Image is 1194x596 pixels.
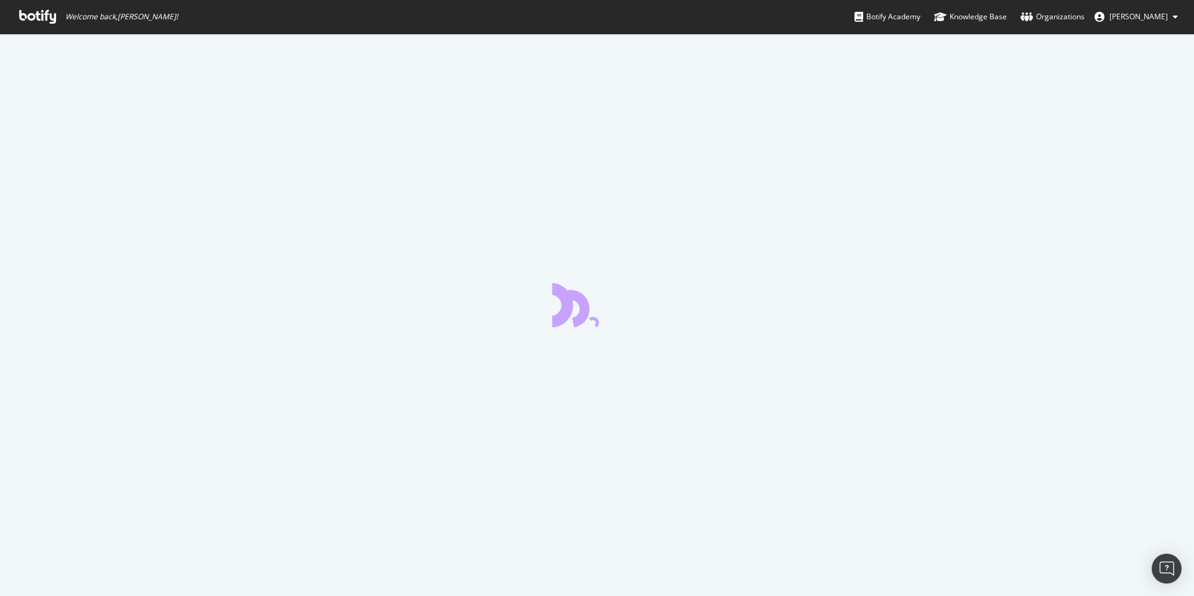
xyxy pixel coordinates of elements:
[1085,7,1188,27] button: [PERSON_NAME]
[854,11,920,23] div: Botify Academy
[1152,554,1182,584] div: Open Intercom Messenger
[65,12,178,22] span: Welcome back, [PERSON_NAME] !
[1020,11,1085,23] div: Organizations
[1109,11,1168,22] span: Colin Ma
[934,11,1007,23] div: Knowledge Base
[552,282,642,327] div: animation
